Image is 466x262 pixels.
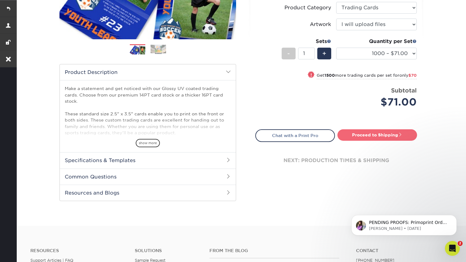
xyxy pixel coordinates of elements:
[65,85,231,161] p: Make a statement and get noticed with our Glossy UV coated trading cards. Choose from our premium...
[30,248,125,253] h4: Resources
[282,38,331,45] div: Sets
[341,95,417,110] div: $71.00
[60,152,236,168] h2: Specifications & Templates
[151,45,166,54] img: Trading Cards 02
[336,38,417,45] div: Quantity per Set
[209,248,339,253] h4: From the Blog
[287,49,290,58] span: -
[324,73,335,78] strong: 1500
[136,139,160,147] span: show more
[310,72,312,78] span: !
[317,73,417,79] small: Get more trading cards per set for
[458,241,463,246] span: 2
[322,49,326,58] span: +
[399,73,417,78] span: only
[60,169,236,185] h2: Common Questions
[60,64,236,80] h2: Product Description
[408,73,417,78] span: $70
[391,87,417,94] strong: Subtotal
[255,129,335,142] a: Chat with a Print Pro
[135,248,200,253] h4: Solutions
[2,243,53,260] iframe: Google Customer Reviews
[356,248,451,253] a: Contact
[310,21,331,28] div: Artwork
[284,4,331,11] div: Product Category
[130,45,145,55] img: Trading Cards 01
[342,202,466,245] iframe: Intercom notifications message
[337,129,417,140] a: Proceed to Shipping
[60,185,236,201] h2: Resources and Blogs
[255,142,417,179] div: next: production times & shipping
[445,241,460,256] iframe: Intercom live chat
